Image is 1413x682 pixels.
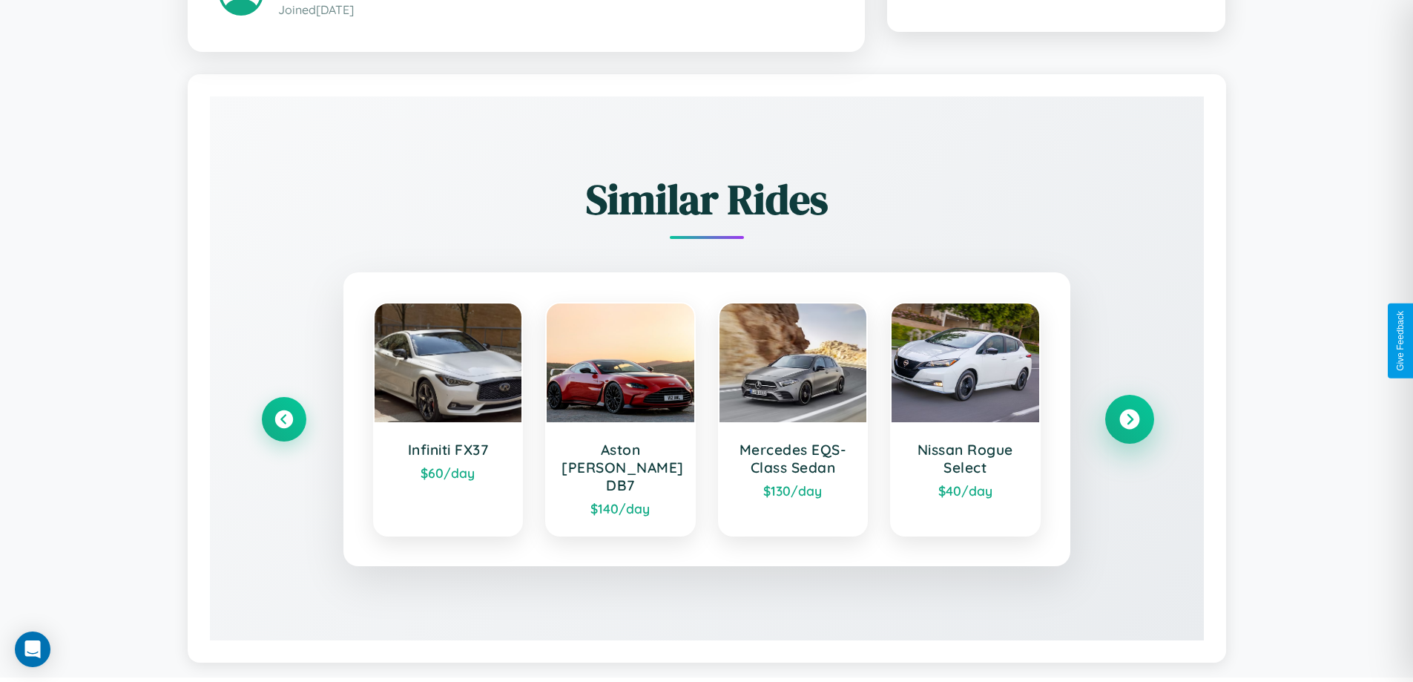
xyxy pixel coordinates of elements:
h2: Similar Rides [262,171,1152,228]
div: $ 140 /day [561,500,679,517]
a: Infiniti FX37$60/day [373,302,524,537]
div: $ 40 /day [906,482,1024,499]
div: Give Feedback [1395,311,1406,371]
a: Aston [PERSON_NAME] DB7$140/day [545,302,696,537]
div: Open Intercom Messenger [15,632,50,667]
a: Nissan Rogue Select$40/day [890,302,1041,537]
a: Mercedes EQS-Class Sedan$130/day [718,302,869,537]
div: $ 130 /day [734,482,852,499]
h3: Aston [PERSON_NAME] DB7 [561,441,679,494]
div: $ 60 /day [389,465,507,481]
h3: Mercedes EQS-Class Sedan [734,441,852,476]
h3: Infiniti FX37 [389,441,507,459]
h3: Nissan Rogue Select [906,441,1024,476]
